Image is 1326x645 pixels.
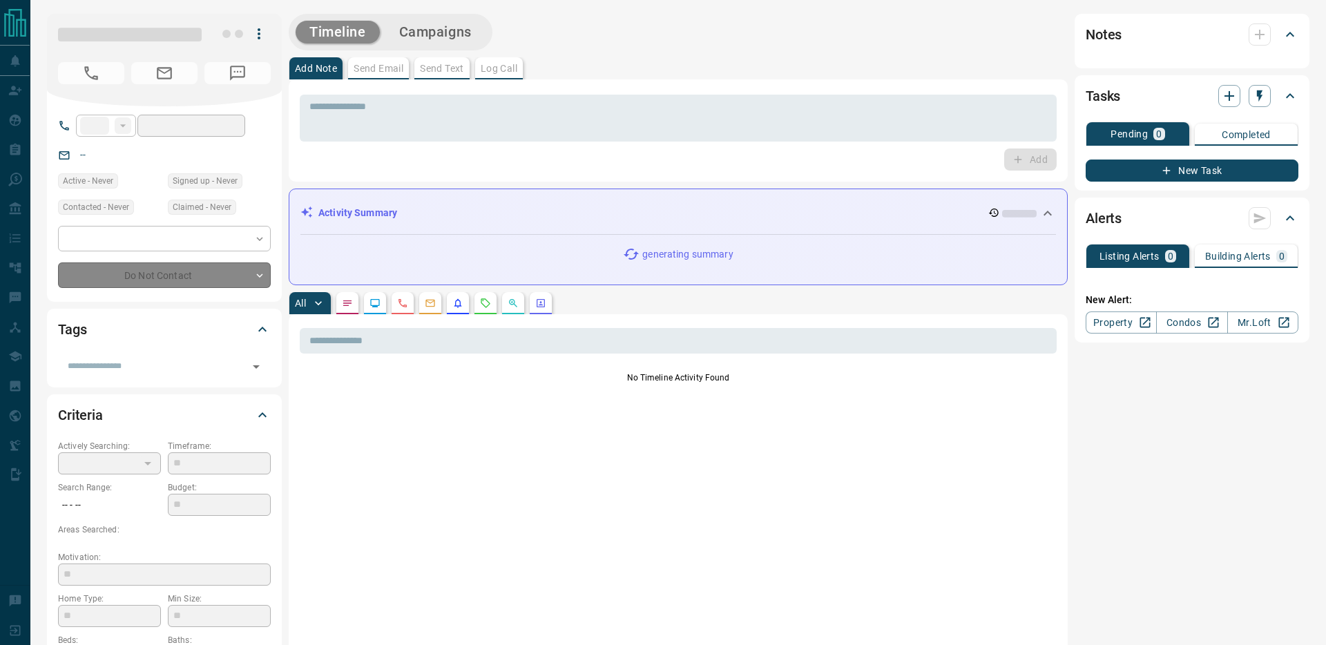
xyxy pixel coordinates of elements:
p: Add Note [295,64,337,73]
button: Timeline [296,21,380,44]
svg: Agent Actions [535,298,546,309]
button: Campaigns [385,21,486,44]
h2: Alerts [1086,207,1122,229]
span: No Number [204,62,271,84]
p: Pending [1111,129,1148,139]
a: Mr.Loft [1227,311,1298,334]
svg: Requests [480,298,491,309]
p: No Timeline Activity Found [300,372,1057,384]
div: Do Not Contact [58,262,271,288]
div: Activity Summary [300,200,1056,226]
svg: Calls [397,298,408,309]
p: 0 [1168,251,1173,261]
p: -- - -- [58,494,161,517]
p: Motivation: [58,551,271,564]
h2: Notes [1086,23,1122,46]
span: No Number [58,62,124,84]
p: Search Range: [58,481,161,494]
p: Home Type: [58,593,161,605]
a: Property [1086,311,1157,334]
span: Signed up - Never [173,174,238,188]
div: Alerts [1086,202,1298,235]
span: Contacted - Never [63,200,129,214]
div: Tasks [1086,79,1298,113]
svg: Opportunities [508,298,519,309]
svg: Listing Alerts [452,298,463,309]
h2: Tasks [1086,85,1120,107]
span: Active - Never [63,174,113,188]
h2: Tags [58,318,86,340]
div: Criteria [58,398,271,432]
p: Areas Searched: [58,523,271,536]
div: Tags [58,313,271,346]
svg: Lead Browsing Activity [369,298,381,309]
h2: Criteria [58,404,103,426]
span: No Email [131,62,198,84]
a: -- [80,149,86,160]
p: Listing Alerts [1099,251,1160,261]
svg: Emails [425,298,436,309]
button: New Task [1086,160,1298,182]
p: Building Alerts [1205,251,1271,261]
svg: Notes [342,298,353,309]
p: generating summary [642,247,733,262]
p: Activity Summary [318,206,397,220]
p: Completed [1222,130,1271,139]
p: Timeframe: [168,440,271,452]
span: Claimed - Never [173,200,231,214]
p: 0 [1279,251,1285,261]
p: Min Size: [168,593,271,605]
p: All [295,298,306,308]
p: Actively Searching: [58,440,161,452]
a: Condos [1156,311,1227,334]
p: Budget: [168,481,271,494]
p: New Alert: [1086,293,1298,307]
div: Notes [1086,18,1298,51]
p: 0 [1156,129,1162,139]
button: Open [247,357,266,376]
